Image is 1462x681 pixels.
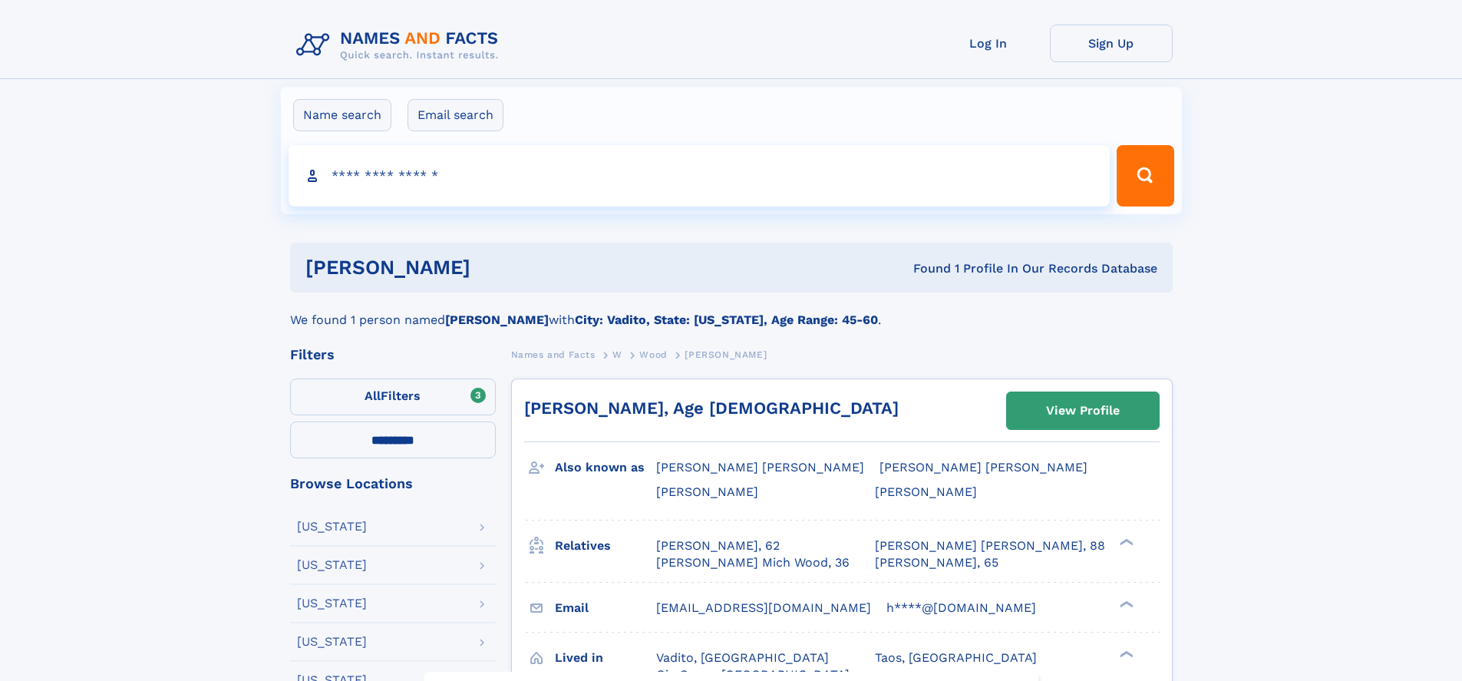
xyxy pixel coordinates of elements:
[297,597,367,610] div: [US_STATE]
[408,99,503,131] label: Email search
[656,600,871,615] span: [EMAIL_ADDRESS][DOMAIN_NAME]
[297,636,367,648] div: [US_STATE]
[656,554,850,571] a: [PERSON_NAME] Mich Wood, 36
[524,398,899,418] a: [PERSON_NAME], Age [DEMOGRAPHIC_DATA]
[290,293,1173,329] div: We found 1 person named with .
[555,595,656,621] h3: Email
[305,258,692,277] h1: [PERSON_NAME]
[290,25,511,66] img: Logo Names and Facts
[1050,25,1173,62] a: Sign Up
[656,650,829,665] span: Vadito, [GEOGRAPHIC_DATA]
[612,349,622,360] span: W
[1116,649,1134,659] div: ❯
[555,455,656,481] h3: Also known as
[1046,393,1120,428] div: View Profile
[293,99,391,131] label: Name search
[290,477,496,491] div: Browse Locations
[927,25,1050,62] a: Log In
[656,460,864,474] span: [PERSON_NAME] [PERSON_NAME]
[555,645,656,671] h3: Lived in
[875,537,1105,554] a: [PERSON_NAME] [PERSON_NAME], 88
[297,559,367,571] div: [US_STATE]
[875,484,977,499] span: [PERSON_NAME]
[612,345,622,364] a: W
[656,537,780,554] a: [PERSON_NAME], 62
[511,345,596,364] a: Names and Facts
[297,521,367,533] div: [US_STATE]
[639,345,667,364] a: Wood
[290,379,496,415] label: Filters
[691,260,1157,277] div: Found 1 Profile In Our Records Database
[445,312,549,327] b: [PERSON_NAME]
[555,533,656,559] h3: Relatives
[1116,599,1134,609] div: ❯
[365,388,381,403] span: All
[289,145,1111,207] input: search input
[290,348,496,362] div: Filters
[1117,145,1173,207] button: Search Button
[875,650,1037,665] span: Taos, [GEOGRAPHIC_DATA]
[880,460,1087,474] span: [PERSON_NAME] [PERSON_NAME]
[875,554,998,571] a: [PERSON_NAME], 65
[1007,392,1159,429] a: View Profile
[575,312,878,327] b: City: Vadito, State: [US_STATE], Age Range: 45-60
[639,349,667,360] span: Wood
[685,349,767,360] span: [PERSON_NAME]
[1116,537,1134,547] div: ❯
[656,484,758,499] span: [PERSON_NAME]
